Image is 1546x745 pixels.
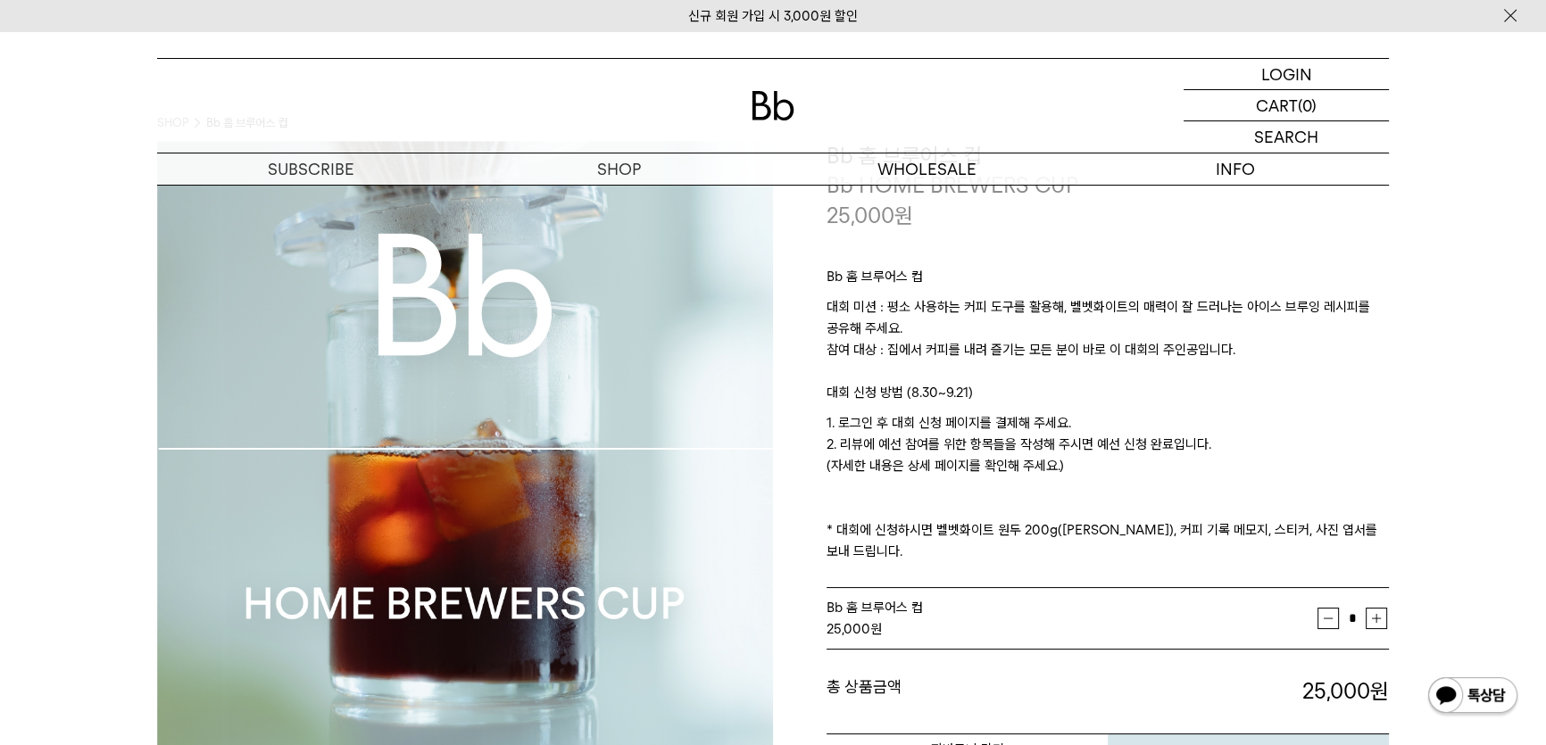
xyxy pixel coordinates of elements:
[465,153,773,185] a: SHOP
[827,621,870,637] strong: 25,000
[827,201,913,231] p: 25,000
[1256,90,1298,120] p: CART
[827,382,1389,412] p: 대회 신청 방법 (8.30~9.21)
[688,8,858,24] a: 신규 회원 가입 시 3,000원 할인
[1261,59,1312,89] p: LOGIN
[1184,59,1389,90] a: LOGIN
[1426,675,1519,718] img: 카카오톡 채널 1:1 채팅 버튼
[1081,153,1389,185] p: INFO
[827,296,1389,382] p: 대회 미션 : 평소 사용하는 커피 도구를 활용해, 벨벳화이트의 매력이 잘 드러나는 아이스 브루잉 레시피를 공유해 주세요. 참여 대상 : 집에서 커피를 내려 즐기는 모든 분이 ...
[894,203,913,228] span: 원
[1370,678,1389,704] b: 원
[157,153,465,185] a: SUBSCRIBE
[752,91,794,120] img: 로고
[1317,608,1339,629] button: 감소
[827,676,1108,707] dt: 총 상품금액
[827,412,1389,562] p: 1. 로그인 후 대회 신청 페이지를 결제해 주세요. 2. 리뷰에 예선 참여를 위한 항목들을 작성해 주시면 예선 신청 완료입니다. (자세한 내용은 상세 페이지를 확인해 주세요....
[1366,608,1387,629] button: 증가
[1298,90,1317,120] p: (0)
[773,153,1081,185] p: WHOLESALE
[827,266,1389,296] p: Bb 홈 브루어스 컵
[1254,121,1318,153] p: SEARCH
[1184,90,1389,121] a: CART (0)
[1302,678,1389,704] strong: 25,000
[827,600,923,616] span: Bb 홈 브루어스 컵
[827,618,1317,640] div: 원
